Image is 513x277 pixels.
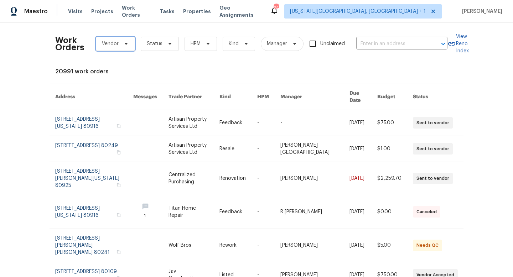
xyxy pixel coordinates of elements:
td: R [PERSON_NAME] [275,195,343,229]
span: [PERSON_NAME] [459,8,502,15]
td: Titan Home Repair [163,195,214,229]
th: HPM [252,84,275,110]
span: Projects [91,8,113,15]
th: Due Date [344,84,372,110]
button: Copy Address [115,123,122,129]
td: - [252,136,275,162]
td: - [252,195,275,229]
td: Artisan Property Services Ltd [163,110,214,136]
button: Open [438,39,448,49]
span: Kind [229,40,239,47]
td: Feedback [214,110,252,136]
td: [PERSON_NAME] [275,162,343,195]
th: Kind [214,84,252,110]
input: Enter in an address [356,38,427,49]
th: Address [50,84,128,110]
span: Status [147,40,162,47]
td: [PERSON_NAME] [275,229,343,262]
td: - [252,162,275,195]
span: Tasks [160,9,175,14]
td: - [252,110,275,136]
span: [US_STATE][GEOGRAPHIC_DATA], [GEOGRAPHIC_DATA] + 1 [290,8,426,15]
th: Manager [275,84,343,110]
a: View Reno Index [447,33,469,54]
div: 24 [274,4,279,11]
th: Messages [128,84,163,110]
td: Centralized Purchasing [163,162,214,195]
div: 20991 work orders [55,68,458,75]
td: Feedback [214,195,252,229]
td: [PERSON_NAME][GEOGRAPHIC_DATA] [275,136,343,162]
span: HPM [191,40,201,47]
span: Properties [183,8,211,15]
span: Vendor [102,40,119,47]
button: Copy Address [115,212,122,218]
button: Copy Address [115,249,122,255]
td: - [275,110,343,136]
span: Manager [267,40,287,47]
th: Budget [372,84,407,110]
h2: Work Orders [55,37,84,51]
span: Maestro [24,8,48,15]
span: Visits [68,8,83,15]
td: Renovation [214,162,252,195]
th: Trade Partner [163,84,214,110]
th: Status [407,84,463,110]
span: Geo Assignments [219,4,261,19]
button: Copy Address [115,182,122,188]
button: Copy Address [115,149,122,156]
td: Resale [214,136,252,162]
td: Wolf Bros [163,229,214,262]
td: - [252,229,275,262]
td: Rework [214,229,252,262]
span: Unclaimed [320,40,345,48]
td: Artisan Property Services Ltd [163,136,214,162]
span: Work Orders [122,4,151,19]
